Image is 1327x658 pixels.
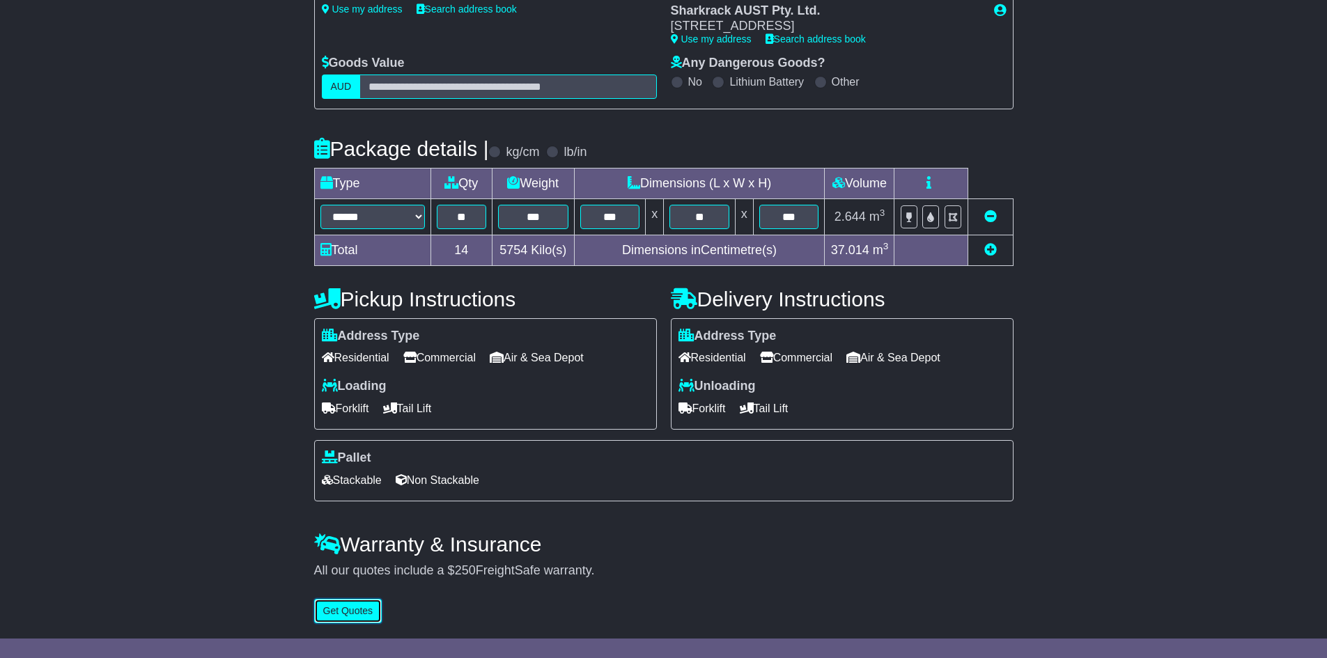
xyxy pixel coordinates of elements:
[574,235,825,265] td: Dimensions in Centimetre(s)
[735,198,753,235] td: x
[322,3,403,15] a: Use my address
[646,198,664,235] td: x
[564,145,587,160] label: lb/in
[403,347,476,368] span: Commercial
[678,347,746,368] span: Residential
[671,3,980,19] div: Sharkrack AUST Pty. Ltd.
[831,243,869,257] span: 37.014
[825,168,894,198] td: Volume
[322,329,420,344] label: Address Type
[869,210,885,224] span: m
[314,137,489,160] h4: Package details |
[671,288,1014,311] h4: Delivery Instructions
[492,168,574,198] td: Weight
[671,19,980,34] div: [STREET_ADDRESS]
[883,241,889,251] sup: 3
[322,75,361,99] label: AUD
[499,243,527,257] span: 5754
[314,533,1014,556] h4: Warranty & Insurance
[984,210,997,224] a: Remove this item
[678,329,777,344] label: Address Type
[322,451,371,466] label: Pallet
[880,207,885,218] sup: 3
[314,288,657,311] h4: Pickup Instructions
[678,379,756,394] label: Unloading
[314,599,382,623] button: Get Quotes
[430,235,492,265] td: 14
[760,347,832,368] span: Commercial
[729,75,804,88] label: Lithium Battery
[873,243,889,257] span: m
[766,33,866,45] a: Search address book
[506,145,539,160] label: kg/cm
[835,210,866,224] span: 2.644
[430,168,492,198] td: Qty
[322,469,382,491] span: Stackable
[314,168,430,198] td: Type
[417,3,517,15] a: Search address book
[671,33,752,45] a: Use my address
[688,75,702,88] label: No
[671,56,825,71] label: Any Dangerous Goods?
[383,398,432,419] span: Tail Lift
[832,75,860,88] label: Other
[846,347,940,368] span: Air & Sea Depot
[396,469,479,491] span: Non Stackable
[322,379,387,394] label: Loading
[740,398,789,419] span: Tail Lift
[574,168,825,198] td: Dimensions (L x W x H)
[314,235,430,265] td: Total
[314,563,1014,579] div: All our quotes include a $ FreightSafe warranty.
[678,398,726,419] span: Forklift
[490,347,584,368] span: Air & Sea Depot
[322,56,405,71] label: Goods Value
[455,563,476,577] span: 250
[984,243,997,257] a: Add new item
[492,235,574,265] td: Kilo(s)
[322,398,369,419] span: Forklift
[322,347,389,368] span: Residential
